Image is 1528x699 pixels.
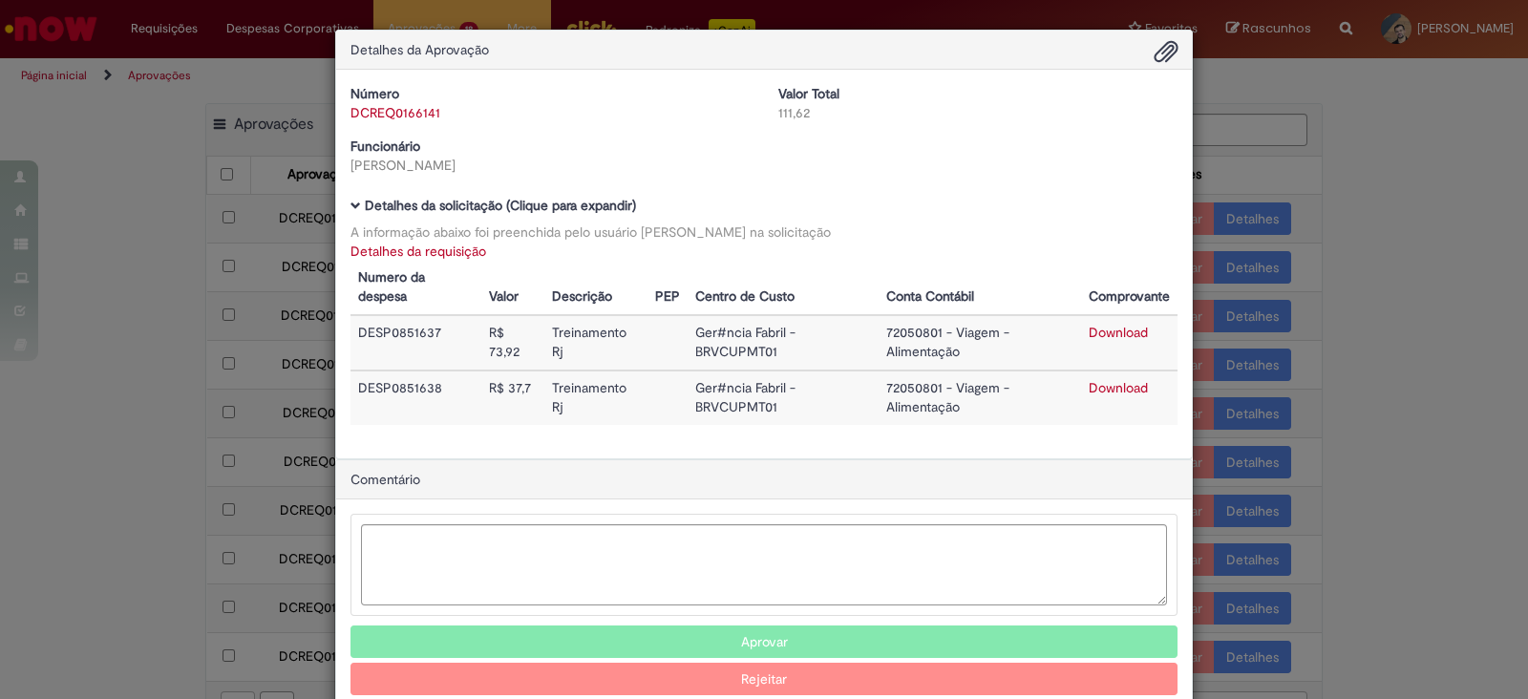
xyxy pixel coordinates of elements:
[688,261,879,315] th: Centro de Custo
[544,315,647,371] td: Treinamento Rj
[350,371,481,425] td: DESP0851638
[350,471,420,488] span: Comentário
[350,625,1178,658] button: Aprovar
[1081,261,1178,315] th: Comprovante
[350,222,1178,242] div: A informação abaixo foi preenchida pelo usuário [PERSON_NAME] na solicitação
[879,261,1081,315] th: Conta Contábil
[879,371,1081,425] td: 72050801 - Viagem - Alimentação
[350,199,1178,213] h5: Detalhes da solicitação (Clique para expandir)
[350,315,481,371] td: DESP0851637
[481,315,544,371] td: R$ 73,92
[778,103,1178,122] div: 111,62
[647,261,688,315] th: PEP
[350,156,750,175] div: [PERSON_NAME]
[350,138,420,155] b: Funcionário
[688,371,879,425] td: Ger#ncia Fabril - BRVCUPMT01
[350,104,440,121] a: DCREQ0166141
[350,243,486,260] a: Detalhes da requisição
[365,197,636,214] b: Detalhes da solicitação (Clique para expandir)
[481,371,544,425] td: R$ 37,7
[350,261,481,315] th: Numero da despesa
[544,261,647,315] th: Descrição
[481,261,544,315] th: Valor
[1089,324,1148,341] a: Download
[350,41,489,58] span: Detalhes da Aprovação
[879,315,1081,371] td: 72050801 - Viagem - Alimentação
[350,663,1178,695] button: Rejeitar
[778,85,839,102] b: Valor Total
[544,371,647,425] td: Treinamento Rj
[688,315,879,371] td: Ger#ncia Fabril - BRVCUPMT01
[350,85,399,102] b: Número
[1089,379,1148,396] a: Download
